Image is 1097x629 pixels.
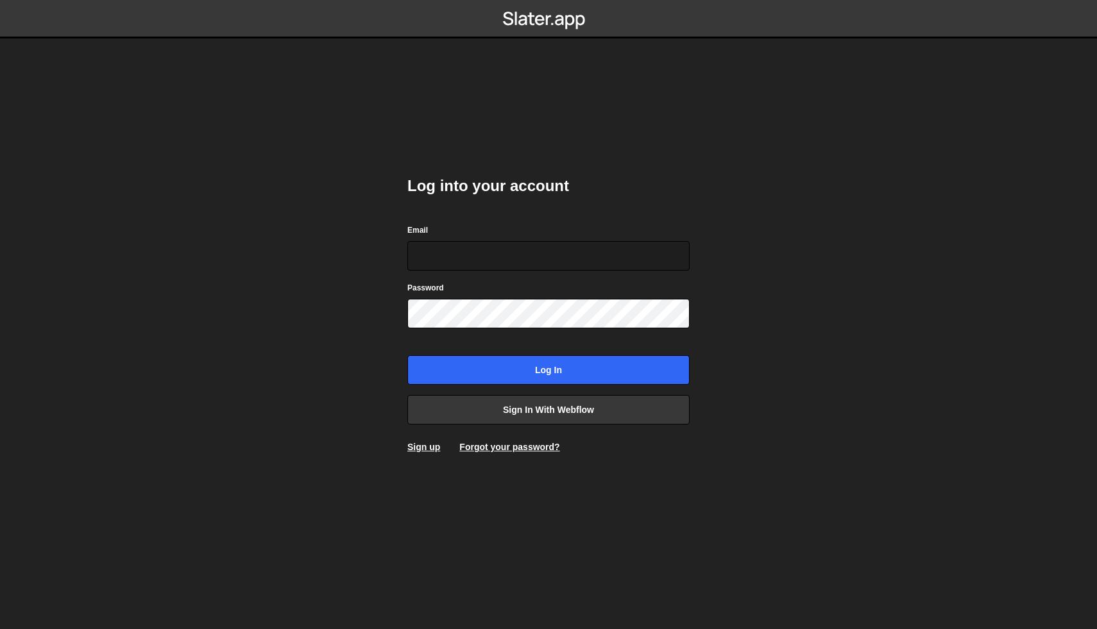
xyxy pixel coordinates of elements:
[407,176,690,196] h2: Log into your account
[407,281,444,294] label: Password
[407,224,428,237] label: Email
[407,395,690,424] a: Sign in with Webflow
[407,442,440,452] a: Sign up
[407,355,690,385] input: Log in
[459,442,559,452] a: Forgot your password?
